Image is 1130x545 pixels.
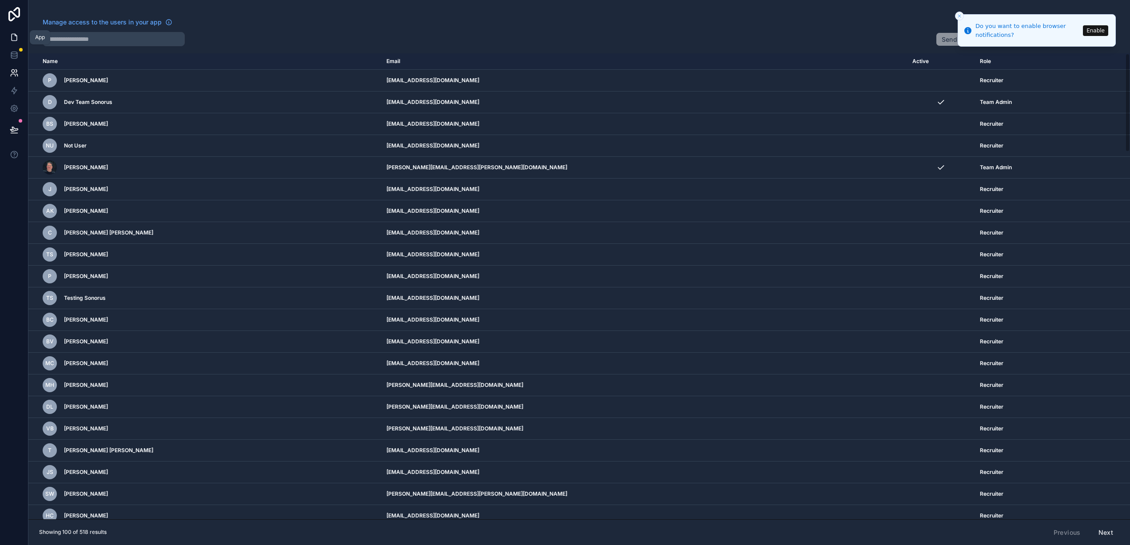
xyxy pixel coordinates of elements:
[46,316,54,323] span: BC
[955,12,964,20] button: Close toast
[64,316,108,323] span: [PERSON_NAME]
[46,207,54,215] span: AK
[980,142,1003,149] span: Recruiter
[64,338,108,345] span: [PERSON_NAME]
[46,251,53,258] span: TS
[381,222,907,244] td: [EMAIL_ADDRESS][DOMAIN_NAME]
[64,164,108,171] span: [PERSON_NAME]
[46,338,54,345] span: BV
[975,53,1081,70] th: Role
[980,469,1003,476] span: Recruiter
[980,273,1003,280] span: Recruiter
[64,382,108,389] span: [PERSON_NAME]
[46,425,54,432] span: VB
[980,294,1003,302] span: Recruiter
[381,113,907,135] td: [EMAIL_ADDRESS][DOMAIN_NAME]
[64,425,108,432] span: [PERSON_NAME]
[64,251,108,258] span: [PERSON_NAME]
[381,353,907,374] td: [EMAIL_ADDRESS][DOMAIN_NAME]
[907,53,975,70] th: Active
[46,120,53,127] span: BS
[48,447,52,454] span: T
[980,338,1003,345] span: Recruiter
[64,512,108,519] span: [PERSON_NAME]
[381,53,907,70] th: Email
[28,53,381,70] th: Name
[64,273,108,280] span: [PERSON_NAME]
[980,99,1012,106] span: Team Admin
[47,469,53,476] span: JS
[980,251,1003,258] span: Recruiter
[381,157,907,179] td: [PERSON_NAME][EMAIL_ADDRESS][PERSON_NAME][DOMAIN_NAME]
[48,273,52,280] span: P
[64,294,106,302] span: Testing Sonorus
[64,186,108,193] span: [PERSON_NAME]
[64,229,153,236] span: [PERSON_NAME] [PERSON_NAME]
[35,34,45,41] div: App
[381,287,907,309] td: [EMAIL_ADDRESS][DOMAIN_NAME]
[381,244,907,266] td: [EMAIL_ADDRESS][DOMAIN_NAME]
[64,447,153,454] span: [PERSON_NAME] [PERSON_NAME]
[381,309,907,331] td: [EMAIL_ADDRESS][DOMAIN_NAME]
[980,490,1003,497] span: Recruiter
[980,164,1012,171] span: Team Admin
[64,142,87,149] span: Not User
[1083,25,1108,36] button: Enable
[64,99,112,106] span: Dev Team Sonorus
[45,360,54,367] span: MC
[43,18,172,27] a: Manage access to the users in your app
[980,360,1003,367] span: Recruiter
[39,529,107,536] span: Showing 100 of 518 results
[381,91,907,113] td: [EMAIL_ADDRESS][DOMAIN_NAME]
[64,490,108,497] span: [PERSON_NAME]
[980,77,1003,84] span: Recruiter
[48,186,52,193] span: J
[381,418,907,440] td: [PERSON_NAME][EMAIL_ADDRESS][DOMAIN_NAME]
[980,316,1003,323] span: Recruiter
[1092,525,1119,540] button: Next
[980,120,1003,127] span: Recruiter
[381,461,907,483] td: [EMAIL_ADDRESS][DOMAIN_NAME]
[48,99,52,106] span: D
[48,229,52,236] span: C
[381,179,907,200] td: [EMAIL_ADDRESS][DOMAIN_NAME]
[46,512,54,519] span: HC
[64,120,108,127] span: [PERSON_NAME]
[46,403,53,410] span: DL
[64,360,108,367] span: [PERSON_NAME]
[64,207,108,215] span: [PERSON_NAME]
[64,77,108,84] span: [PERSON_NAME]
[64,469,108,476] span: [PERSON_NAME]
[381,374,907,396] td: [PERSON_NAME][EMAIL_ADDRESS][DOMAIN_NAME]
[975,22,1080,39] div: Do you want to enable browser notifications?
[980,186,1003,193] span: Recruiter
[381,200,907,222] td: [EMAIL_ADDRESS][DOMAIN_NAME]
[980,403,1003,410] span: Recruiter
[980,207,1003,215] span: Recruiter
[45,490,54,497] span: SW
[381,331,907,353] td: [EMAIL_ADDRESS][DOMAIN_NAME]
[45,382,54,389] span: MH
[46,142,54,149] span: NU
[43,18,162,27] span: Manage access to the users in your app
[381,505,907,527] td: [EMAIL_ADDRESS][DOMAIN_NAME]
[381,70,907,91] td: [EMAIL_ADDRESS][DOMAIN_NAME]
[46,294,53,302] span: TS
[381,483,907,505] td: [PERSON_NAME][EMAIL_ADDRESS][PERSON_NAME][DOMAIN_NAME]
[381,135,907,157] td: [EMAIL_ADDRESS][DOMAIN_NAME]
[48,77,52,84] span: P
[381,440,907,461] td: [EMAIL_ADDRESS][DOMAIN_NAME]
[980,382,1003,389] span: Recruiter
[381,396,907,418] td: [PERSON_NAME][EMAIL_ADDRESS][DOMAIN_NAME]
[980,512,1003,519] span: Recruiter
[64,403,108,410] span: [PERSON_NAME]
[980,447,1003,454] span: Recruiter
[980,229,1003,236] span: Recruiter
[28,53,1130,519] div: scrollable content
[980,425,1003,432] span: Recruiter
[381,266,907,287] td: [EMAIL_ADDRESS][DOMAIN_NAME]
